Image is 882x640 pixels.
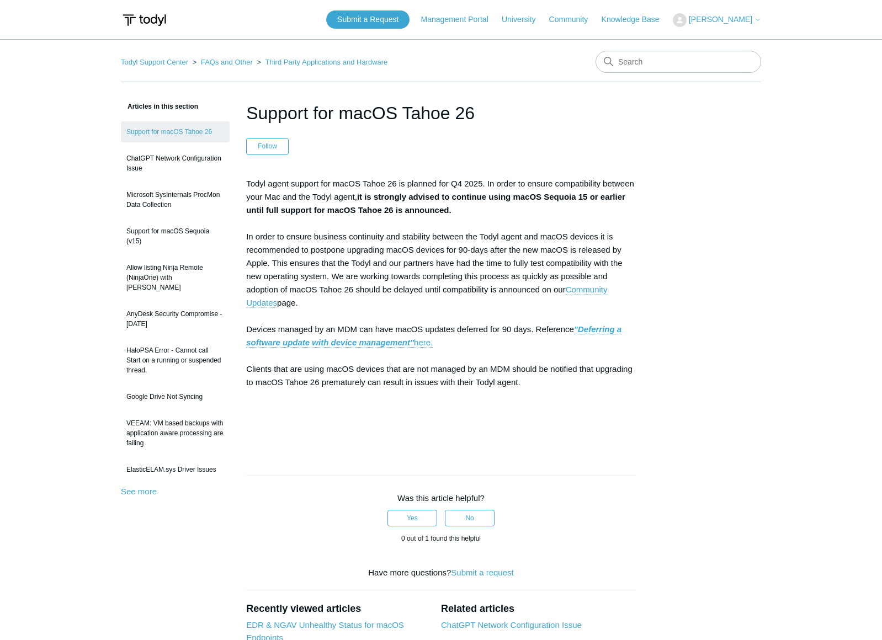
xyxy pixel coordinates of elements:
[451,568,513,577] a: Submit a request
[246,567,636,579] div: Have more questions?
[246,177,636,442] p: Todyl agent support for macOS Tahoe 26 is planned for Q4 2025. In order to ensure compatibility b...
[121,10,168,30] img: Todyl Support Center Help Center home page
[255,58,388,66] li: Third Party Applications and Hardware
[441,601,636,616] h2: Related articles
[121,340,230,381] a: HaloPSA Error - Cannot call Start on a running or suspended thread.
[502,14,546,25] a: University
[201,58,253,66] a: FAQs and Other
[387,510,437,526] button: This article was helpful
[121,148,230,179] a: ChatGPT Network Configuration Issue
[121,221,230,252] a: Support for macOS Sequoia (v15)
[246,285,607,308] a: Community Updates
[121,103,198,110] span: Articles in this section
[121,386,230,407] a: Google Drive Not Syncing
[246,324,621,348] a: "Deferring a software update with device management"here.
[246,192,625,215] strong: it is strongly advised to continue using macOS Sequoia 15 or earlier until full support for macOS...
[121,121,230,142] a: Support for macOS Tahoe 26
[397,493,485,503] span: Was this article helpful?
[549,14,599,25] a: Community
[246,601,430,616] h2: Recently viewed articles
[246,138,289,154] button: Follow Article
[121,413,230,454] a: VEEAM: VM based backups with application aware processing are failing
[121,184,230,215] a: Microsoft SysInternals ProcMon Data Collection
[246,100,636,126] h1: Support for macOS Tahoe 26
[121,58,188,66] a: Todyl Support Center
[326,10,410,29] a: Submit a Request
[445,510,495,526] button: This article was not helpful
[265,58,388,66] a: Third Party Applications and Hardware
[121,58,190,66] li: Todyl Support Center
[121,303,230,334] a: AnyDesk Security Compromise - [DATE]
[673,13,761,27] button: [PERSON_NAME]
[121,487,157,496] a: See more
[689,15,752,24] span: [PERSON_NAME]
[421,14,500,25] a: Management Portal
[602,14,671,25] a: Knowledge Base
[121,459,230,480] a: ElasticELAM.sys Driver Issues
[190,58,255,66] li: FAQs and Other
[121,257,230,298] a: Allow listing Ninja Remote (NinjaOne) with [PERSON_NAME]
[246,324,621,347] strong: "Deferring a software update with device management"
[441,620,582,630] a: ChatGPT Network Configuration Issue
[401,535,481,542] span: 0 out of 1 found this helpful
[596,51,761,73] input: Search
